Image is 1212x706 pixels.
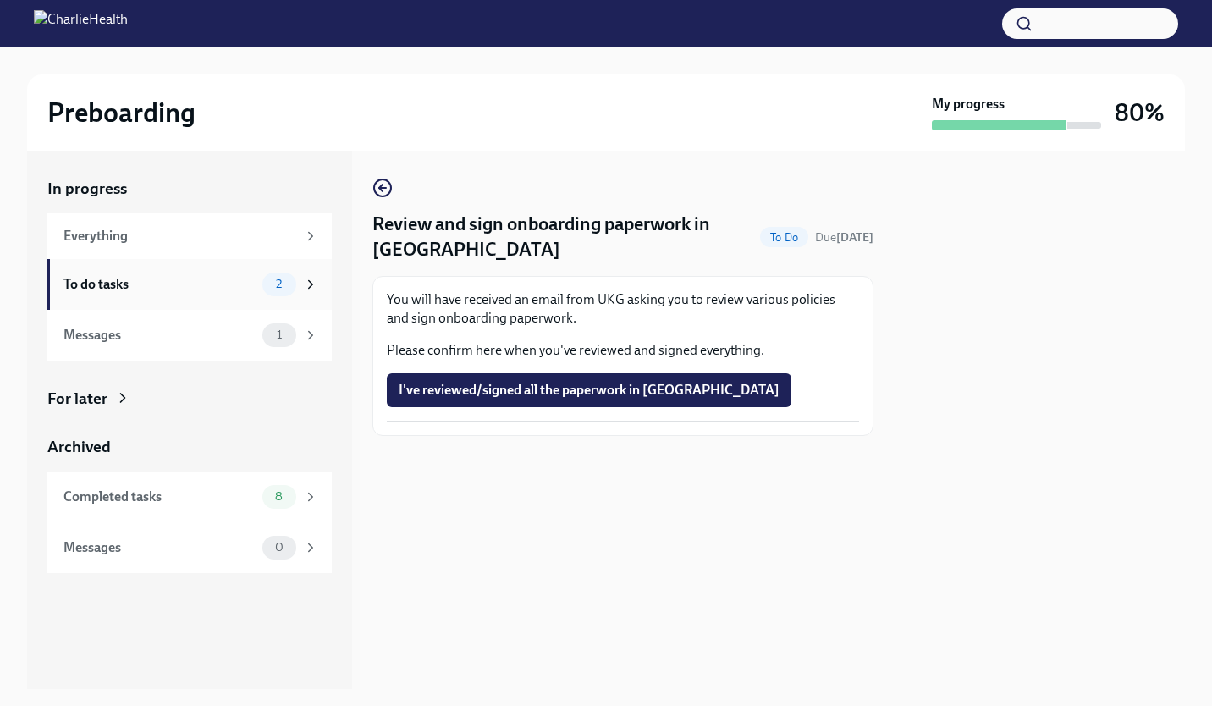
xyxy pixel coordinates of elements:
[1115,97,1165,128] h3: 80%
[47,259,332,310] a: To do tasks2
[63,275,256,294] div: To do tasks
[47,388,332,410] a: For later
[47,388,107,410] div: For later
[760,231,808,244] span: To Do
[47,213,332,259] a: Everything
[815,230,873,245] span: Due
[47,178,332,200] a: In progress
[387,341,859,360] p: Please confirm here when you've reviewed and signed everything.
[47,522,332,573] a: Messages0
[63,538,256,557] div: Messages
[34,10,128,37] img: CharlieHealth
[63,326,256,345] div: Messages
[47,96,196,130] h2: Preboarding
[836,230,873,245] strong: [DATE]
[387,373,791,407] button: I've reviewed/signed all the paperwork in [GEOGRAPHIC_DATA]
[265,541,294,554] span: 0
[47,436,332,458] a: Archived
[63,227,296,245] div: Everything
[47,310,332,361] a: Messages1
[815,229,873,245] span: September 8th, 2025 09:00
[399,382,780,399] span: I've reviewed/signed all the paperwork in [GEOGRAPHIC_DATA]
[267,328,292,341] span: 1
[266,278,292,290] span: 2
[932,95,1005,113] strong: My progress
[63,488,256,506] div: Completed tasks
[47,472,332,522] a: Completed tasks8
[265,490,293,503] span: 8
[372,212,753,262] h4: Review and sign onboarding paperwork in [GEOGRAPHIC_DATA]
[387,290,859,328] p: You will have received an email from UKG asking you to review various policies and sign onboardin...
